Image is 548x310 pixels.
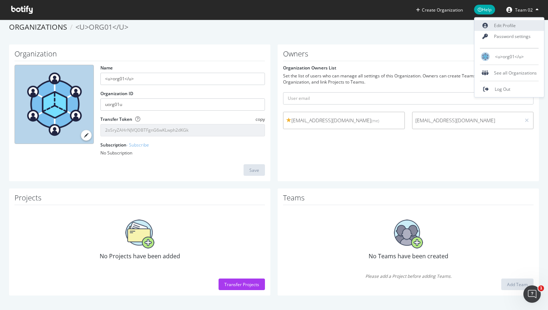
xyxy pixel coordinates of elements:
[100,98,265,111] input: Organization ID
[14,194,265,205] h1: Projects
[394,220,423,249] img: No Teams have been created
[11,164,134,177] div: Botify Assist Use Cases
[495,86,510,92] span: Log Out
[369,252,448,260] span: No Teams have been created
[219,281,265,288] a: Transfer Projects
[416,7,463,13] button: Create Organization
[538,285,544,291] span: 1
[9,22,67,32] a: Organizations
[474,20,544,31] a: Edit Profile
[14,64,130,76] p: How can we help?
[501,4,544,16] button: Team 02
[244,164,265,176] button: Save
[256,116,265,122] span: copy
[48,226,96,255] button: Messages
[507,281,528,288] div: Add Team
[97,226,145,255] button: Help
[14,50,265,61] h1: Organization
[100,73,265,85] input: name
[15,153,121,161] div: Understanding Core Web Vitals
[11,119,134,134] button: Search for help
[78,12,92,26] img: Profile image for Laura
[415,117,518,124] span: [EMAIL_ADDRESS][DOMAIN_NAME]
[16,244,32,249] span: Home
[14,14,49,25] img: logo
[100,65,113,71] label: Name
[125,220,154,249] img: No Projects have been added
[100,252,180,260] span: No Projects have been added
[474,5,495,14] span: Help
[105,12,120,26] img: Profile image for Victoria
[283,273,534,279] span: Please add a Project before adding Teams.
[60,244,85,249] span: Messages
[115,244,126,249] span: Help
[100,150,265,156] div: No Subscription
[14,51,130,64] p: Hello Team.
[481,52,490,61] img: <u>org01</u>
[15,166,121,174] div: Botify Assist Use Cases
[125,12,138,25] div: Close
[495,54,524,60] span: <u>org01</u>
[474,31,544,42] a: Password settings
[15,91,121,99] div: Ask a question
[15,99,121,106] div: AI Agent and team can help
[501,281,534,288] a: Add Team
[474,68,544,78] div: See all Organizations
[126,142,149,148] a: - Subscribe
[474,84,544,95] a: Log Out
[501,279,534,290] button: Add Team
[15,123,59,131] span: Search for help
[219,279,265,290] button: Transfer Projects
[100,142,149,148] label: Subscription
[100,116,132,122] label: Transfer Token
[91,12,106,26] img: Profile image for Nathan
[283,50,534,61] h1: Owners
[15,203,130,211] h2: Education
[286,117,402,124] span: [EMAIL_ADDRESS][DOMAIN_NAME]
[11,177,134,190] div: Working with Keyword Groups
[283,194,534,205] h1: Teams
[15,140,121,147] div: Botify MasterClass: Crawl Budget
[224,281,259,288] div: Transfer Projects
[523,285,541,303] iframe: Intercom live chat
[75,22,128,32] span: <u>org01</u>
[11,150,134,164] div: Understanding Core Web Vitals
[371,118,379,123] small: (me)
[515,7,533,13] span: Team 02
[283,65,336,71] label: Organization Owners List
[283,92,534,105] input: User email
[9,22,539,33] ol: breadcrumbs
[7,85,138,112] div: Ask a questionAI Agent and team can help
[15,180,121,187] div: Working with Keyword Groups
[283,73,534,85] div: Set the list of users who can manage all settings of this Organization. Owners can create Teams, ...
[100,90,133,97] label: Organization ID
[11,137,134,150] div: Botify MasterClass: Crawl Budget
[249,167,259,173] div: Save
